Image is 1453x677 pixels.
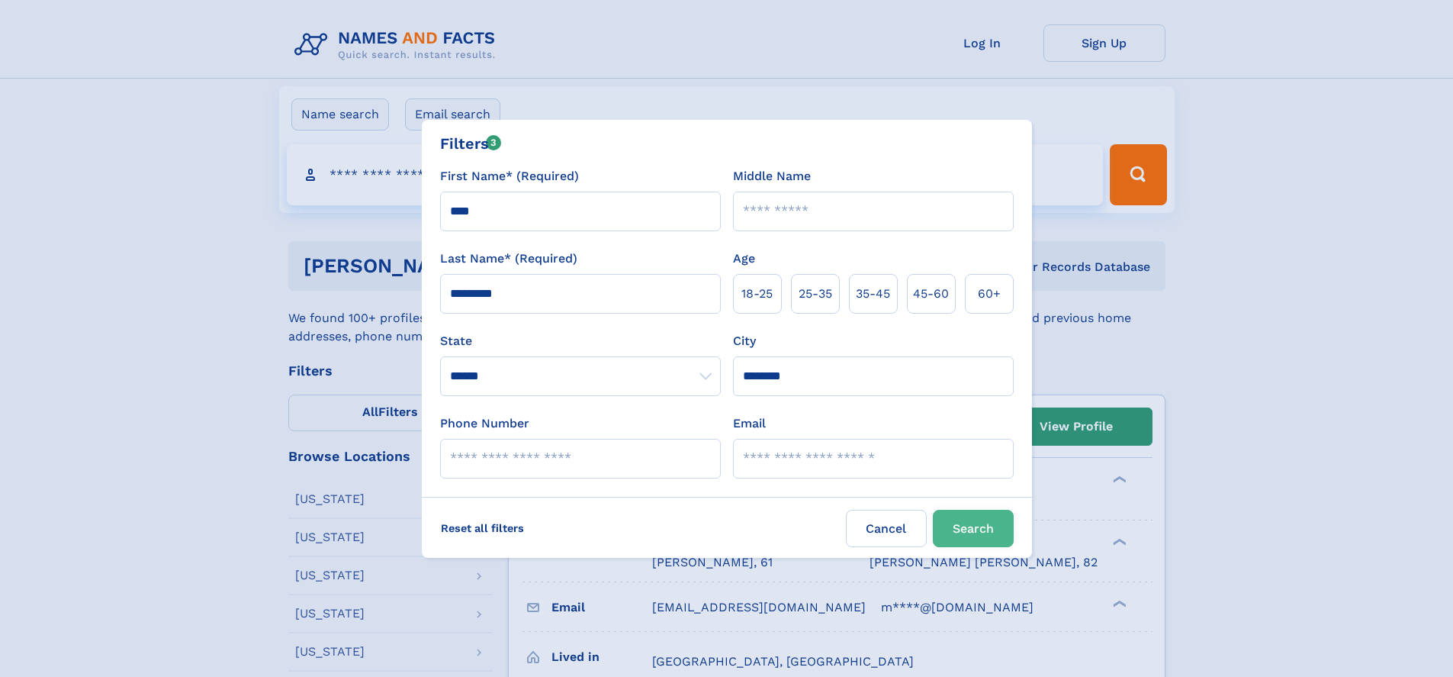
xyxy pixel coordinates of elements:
label: Cancel [846,510,927,547]
label: Age [733,250,755,268]
span: 45‑60 [913,285,949,303]
label: Middle Name [733,167,811,185]
label: Last Name* (Required) [440,250,577,268]
label: State [440,332,721,350]
label: Reset all filters [431,510,534,546]
div: Filters [440,132,502,155]
label: Email [733,414,766,433]
label: Phone Number [440,414,529,433]
span: 35‑45 [856,285,890,303]
label: City [733,332,756,350]
span: 60+ [978,285,1001,303]
span: 25‑35 [799,285,832,303]
button: Search [933,510,1014,547]
span: 18‑25 [741,285,773,303]
label: First Name* (Required) [440,167,579,185]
